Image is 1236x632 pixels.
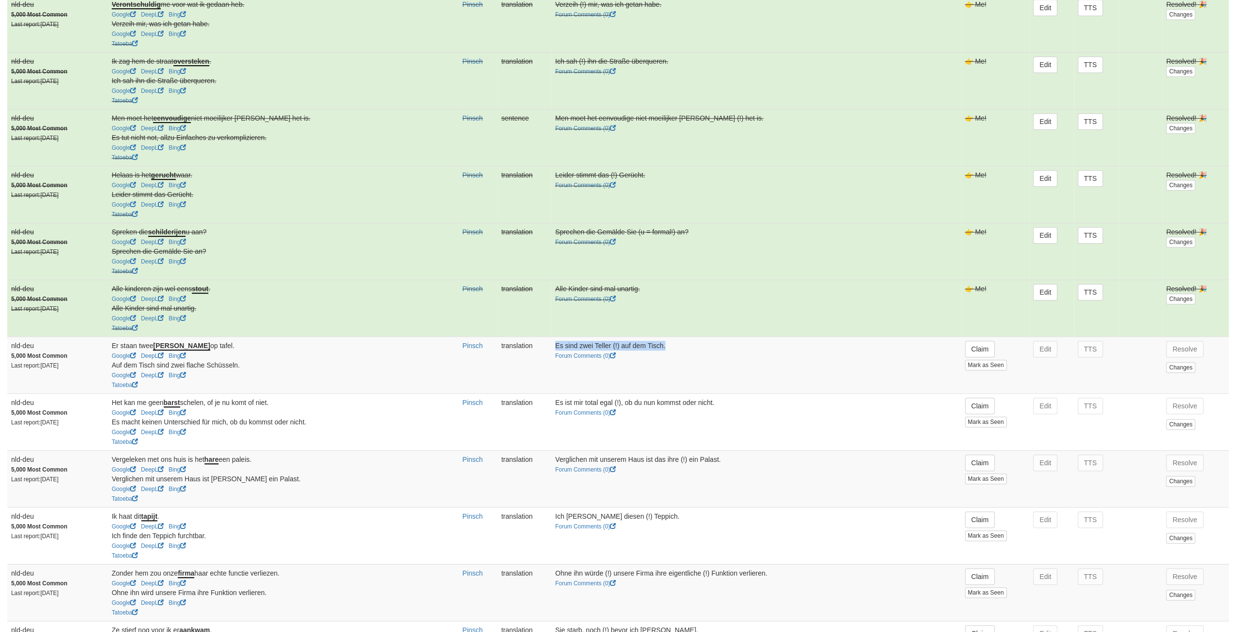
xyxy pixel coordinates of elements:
a: Bing [169,296,186,302]
a: Bing [169,182,186,189]
button: Claim [965,568,995,585]
div: Resolved! 🎉 [1166,56,1225,66]
a: Google [112,125,136,132]
td: Verglichen mit unserem Haus ist das ihre (!) ein Palast. [551,450,961,507]
a: Google [112,296,136,302]
small: Last report: [DATE] [11,533,59,540]
a: Bing [169,144,186,151]
small: Last report: [DATE] [11,78,59,85]
a: Tatoeba [112,211,138,218]
a: DeepL [141,466,164,473]
a: Google [112,486,136,492]
span: Vergeleken met ons huis is het een paleis. [112,456,252,464]
a: Forum Comments (0) [555,125,616,132]
a: Pinsch [462,285,483,293]
a: Google [112,429,136,436]
a: Google [112,466,136,473]
a: Google [112,352,136,359]
span: Men moet het niet moeilijker [PERSON_NAME] het is. [112,114,310,123]
a: Bing [169,372,186,379]
a: Forum Comments (0) [555,182,616,189]
a: Google [112,182,136,189]
a: Bing [169,125,186,132]
div: Es tut nicht not, allzu Einfaches zu verkomplizieren. [112,133,455,142]
td: translation [497,223,551,280]
div: Resolved! 🎉 [1166,284,1225,294]
td: Leider stimmt das (!) Gerücht. [551,166,961,223]
td: translation [497,166,551,223]
a: Bing [169,239,186,246]
u: Verontschuldig [112,0,161,9]
strong: 5,000 Most Common [11,580,68,587]
button: Changes [1166,590,1195,600]
u: tapijt [141,512,157,521]
span: Ik zag hem de straat . [112,57,211,66]
button: TTS [1078,398,1103,414]
button: Edit [1033,511,1057,528]
div: Ohne ihn wird unsere Firma ihre Funktion verlieren. [112,588,455,597]
span: me voor wat ik gedaan heb. [112,0,244,9]
button: Mark as Seen [965,530,1007,541]
button: Edit [1033,398,1057,414]
button: Edit [1033,227,1057,244]
td: Es sind zwei Teller (!) auf dem Tisch. [551,336,961,393]
small: Last report: [DATE] [11,135,59,141]
a: Forum Comments (0) [555,352,616,359]
a: Google [112,315,136,322]
td: translation [497,336,551,393]
button: Resolve [1166,511,1203,528]
button: Edit [1033,455,1057,471]
a: Google [112,88,136,94]
span: Zonder hem zou onze haar echte functie verliezen. [112,569,280,578]
button: TTS [1078,568,1103,585]
td: Ich sah (!) ihn die Straße überqueren. [551,52,961,109]
a: Tatoeba [112,268,138,275]
a: Bing [169,599,186,606]
span: Spreken die u aan? [112,228,206,237]
td: translation [497,52,551,109]
a: Tatoeba [112,552,138,559]
div: Resolved! 🎉 [1166,170,1225,180]
small: Last report: [DATE] [11,590,59,597]
a: DeepL [141,486,164,492]
button: Changes [1166,180,1195,191]
a: Bing [169,31,186,37]
a: DeepL [141,296,164,302]
small: Last report: [DATE] [11,248,59,255]
a: Google [112,543,136,549]
a: DeepL [141,125,164,132]
button: Mark as Seen [965,417,1007,427]
div: Sprechen die Gemälde Sie an? [112,246,455,256]
button: Changes [1166,123,1195,134]
button: TTS [1078,56,1103,73]
button: Changes [1166,476,1195,487]
a: Google [112,409,136,416]
a: Bing [169,543,186,549]
a: DeepL [141,315,164,322]
button: Resolve [1166,568,1203,585]
td: Sprechen die Gemälde Sie (u = formal!) an? [551,223,961,280]
button: Changes [1166,237,1195,247]
strong: 5,000 Most Common [11,125,68,132]
a: Tatoeba [112,439,138,445]
a: Pinsch [462,456,483,463]
a: Forum Comments (0) [555,11,616,18]
div: nld-deu [11,511,104,521]
a: DeepL [141,31,164,37]
button: Edit [1033,568,1057,585]
button: Mark as Seen [965,360,1007,370]
a: DeepL [141,68,164,75]
a: Google [112,31,136,37]
a: Tatoeba [112,609,138,616]
div: nld-deu [11,113,104,123]
span: Het kan me geen schelen, of je nu komt of niet. [112,399,269,407]
a: Google [112,201,136,208]
td: translation [497,393,551,450]
a: Google [112,372,136,379]
span: Er staan twee op tafel. [112,342,235,351]
a: Tatoeba [112,97,138,104]
a: Pinsch [462,57,483,65]
button: TTS [1078,227,1103,244]
button: Changes [1166,294,1195,304]
a: Forum Comments (0) [555,296,616,302]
